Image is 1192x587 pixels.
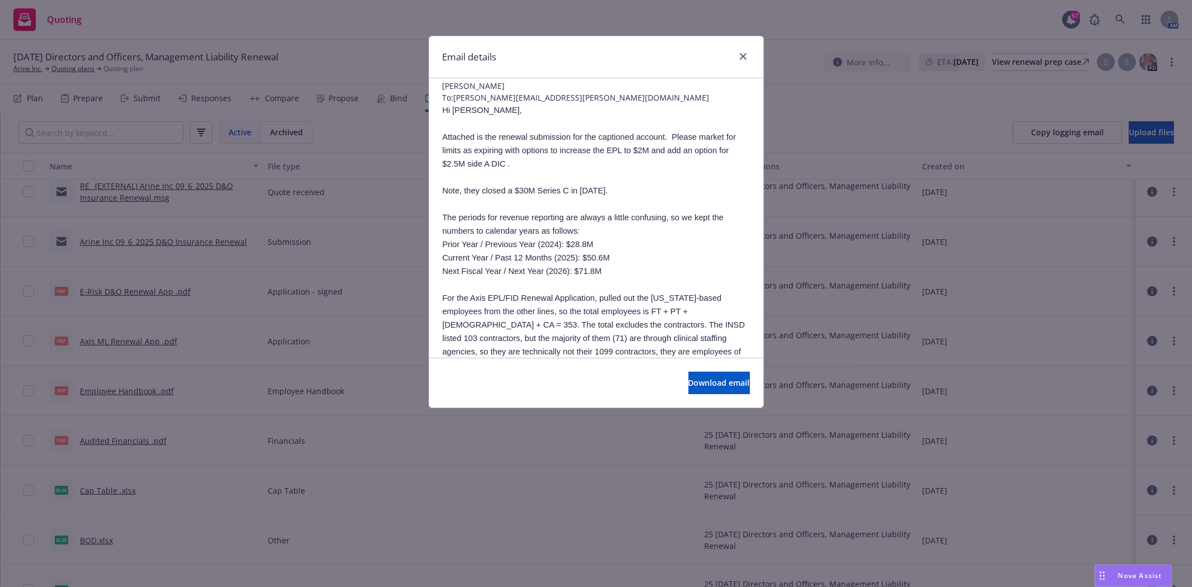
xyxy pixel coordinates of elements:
span: Nova Assist [1118,571,1162,580]
a: close [737,50,750,63]
button: Nova Assist [1095,565,1172,587]
span: Current Year / Past 12 Months (2025): $50.6M [443,253,610,262]
span: Note, they closed a $30M Series C in [DATE]. [443,186,608,195]
span: Next Fiscal Year / Next Year (2026): $71.8M [443,267,602,276]
div: Drag to move [1095,565,1109,586]
span: Download email [688,377,750,388]
button: Download email [688,372,750,394]
span: Prior Year / Previous Year (2024): $28.8M [443,240,594,249]
span: The periods for revenue reporting are always a little confusing, so we kept the numbers to calend... [443,213,724,235]
span: To: [PERSON_NAME][EMAIL_ADDRESS][PERSON_NAME][DOMAIN_NAME] [443,92,750,103]
h1: Email details [443,50,497,64]
span: Hi [PERSON_NAME], [443,106,523,115]
span: Attached is the renewal submission for the captioned account. Please market for limits as expirin... [443,132,736,168]
span: For the Axis EPL/FID Renewal Application, pulled out the [US_STATE]-based employees from the othe... [443,293,745,370]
